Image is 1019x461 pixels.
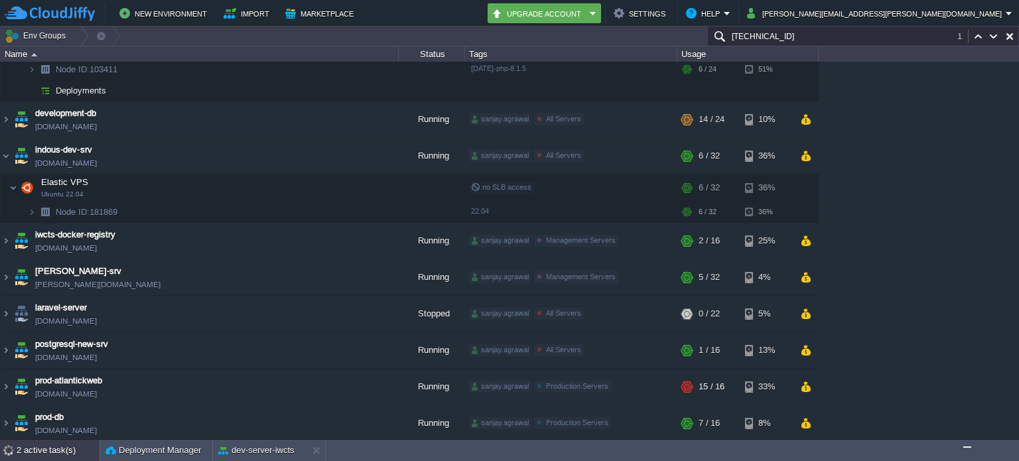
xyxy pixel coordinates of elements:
span: Node ID: [56,64,90,74]
div: sanjay.agrawal [469,150,531,162]
button: Import [224,5,273,21]
div: 8% [745,405,788,441]
div: sanjay.agrawal [469,417,531,429]
button: Upgrade Account [492,5,586,21]
div: 5% [745,296,788,332]
div: 0 / 22 [699,296,720,332]
div: 36% [745,174,788,201]
span: All Servers [546,115,581,123]
img: AMDAwAAAACH5BAEAAAAALAAAAAABAAEAAAICRAEAOw== [36,80,54,101]
img: AMDAwAAAACH5BAEAAAAALAAAAAABAAEAAAICRAEAOw== [9,174,17,201]
div: 33% [745,369,788,405]
img: AMDAwAAAACH5BAEAAAAALAAAAAABAAEAAAICRAEAOw== [1,369,11,405]
div: 51% [745,59,788,80]
span: [DOMAIN_NAME] [35,120,97,133]
a: Node ID:181869 [54,206,119,218]
button: New Environment [119,5,211,21]
span: [DOMAIN_NAME] [35,157,97,170]
img: AMDAwAAAACH5BAEAAAAALAAAAAABAAEAAAICRAEAOw== [12,332,31,368]
img: AMDAwAAAACH5BAEAAAAALAAAAAABAAEAAAICRAEAOw== [36,202,54,222]
div: 6 / 24 [699,59,716,80]
div: Stopped [399,296,465,332]
div: sanjay.agrawal [469,308,531,320]
span: All Servers [546,346,581,354]
button: dev-server-iwcts [218,444,295,457]
a: Deployments [54,85,108,96]
img: AMDAwAAAACH5BAEAAAAALAAAAAABAAEAAAICRAEAOw== [1,332,11,368]
div: Running [399,138,465,174]
div: 13% [745,332,788,368]
img: AMDAwAAAACH5BAEAAAAALAAAAAABAAEAAAICRAEAOw== [36,59,54,80]
div: 36% [745,202,788,222]
a: prod-atlantickweb [35,374,102,387]
span: [DOMAIN_NAME] [35,351,97,364]
span: Production Servers [546,382,608,390]
div: Tags [466,46,677,62]
span: Management Servers [546,236,616,244]
span: 181869 [54,206,119,218]
span: no SLB access [471,183,531,191]
div: 6 / 32 [699,202,716,222]
iframe: chat widget [963,408,1006,448]
img: AMDAwAAAACH5BAEAAAAALAAAAAABAAEAAAICRAEAOw== [1,405,11,441]
span: All Servers [546,309,581,317]
img: AMDAwAAAACH5BAEAAAAALAAAAAABAAEAAAICRAEAOw== [12,405,31,441]
button: [PERSON_NAME][EMAIL_ADDRESS][PERSON_NAME][DOMAIN_NAME] [747,5,1006,21]
div: 25% [745,223,788,259]
div: 2 active task(s) [17,440,100,461]
span: All Servers [546,151,581,159]
img: AMDAwAAAACH5BAEAAAAALAAAAAABAAEAAAICRAEAOw== [12,101,31,137]
span: Management Servers [546,273,616,281]
img: AMDAwAAAACH5BAEAAAAALAAAAAABAAEAAAICRAEAOw== [1,101,11,137]
div: sanjay.agrawal [469,381,531,393]
img: AMDAwAAAACH5BAEAAAAALAAAAAABAAEAAAICRAEAOw== [28,80,36,101]
div: sanjay.agrawal [469,113,531,125]
button: Env Groups [5,27,70,45]
div: 15 / 16 [699,369,724,405]
img: AMDAwAAAACH5BAEAAAAALAAAAAABAAEAAAICRAEAOw== [31,53,37,56]
span: [DOMAIN_NAME] [35,241,97,255]
div: 5 / 32 [699,259,720,295]
a: Node ID:103411 [54,64,119,75]
img: AMDAwAAAACH5BAEAAAAALAAAAAABAAEAAAICRAEAOw== [12,296,31,332]
div: Running [399,259,465,295]
img: CloudJiffy [5,5,95,22]
a: [DOMAIN_NAME] [35,387,97,401]
a: development-db [35,107,96,120]
div: Status [399,46,464,62]
div: Running [399,101,465,137]
a: indous-dev-srv [35,143,92,157]
a: [PERSON_NAME]-srv [35,265,121,278]
img: AMDAwAAAACH5BAEAAAAALAAAAAABAAEAAAICRAEAOw== [18,174,36,201]
button: Marketplace [285,5,358,21]
a: iwcts-docker-registry [35,228,115,241]
div: 6 / 32 [699,174,720,201]
div: 2 / 16 [699,223,720,259]
span: Elastic VPS [40,176,90,188]
div: 7 / 16 [699,405,720,441]
button: Help [686,5,724,21]
div: Name [1,46,398,62]
span: [DOMAIN_NAME] [35,424,97,437]
img: AMDAwAAAACH5BAEAAAAALAAAAAABAAEAAAICRAEAOw== [1,223,11,259]
a: laravel-server [35,301,87,314]
a: prod-db [35,411,64,424]
div: sanjay.agrawal [469,235,531,247]
img: AMDAwAAAACH5BAEAAAAALAAAAAABAAEAAAICRAEAOw== [12,223,31,259]
img: AMDAwAAAACH5BAEAAAAALAAAAAABAAEAAAICRAEAOw== [28,59,36,80]
div: 10% [745,101,788,137]
a: [DOMAIN_NAME] [35,314,97,328]
span: 22.04 [471,207,489,215]
button: Deployment Manager [105,444,201,457]
button: Settings [614,5,669,21]
div: Running [399,332,465,368]
div: sanjay.agrawal [469,344,531,356]
div: 6 / 32 [699,138,720,174]
a: postgresql-new-srv [35,338,108,351]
